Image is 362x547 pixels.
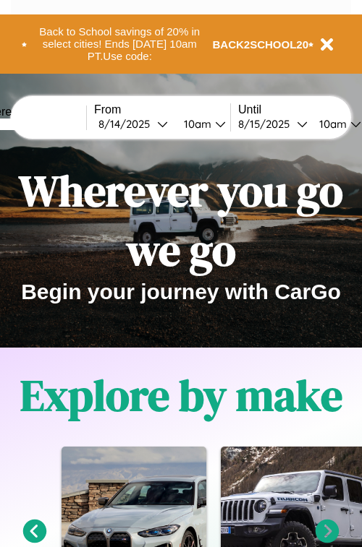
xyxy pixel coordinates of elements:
div: 10am [312,117,350,131]
button: 10am [172,116,230,132]
button: 8/14/2025 [94,116,172,132]
label: From [94,103,230,116]
h1: Explore by make [20,366,342,425]
b: BACK2SCHOOL20 [213,38,309,51]
div: 8 / 15 / 2025 [238,117,297,131]
button: Back to School savings of 20% in select cities! Ends [DATE] 10am PT.Use code: [27,22,213,66]
div: 10am [177,117,215,131]
div: 8 / 14 / 2025 [98,117,157,131]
